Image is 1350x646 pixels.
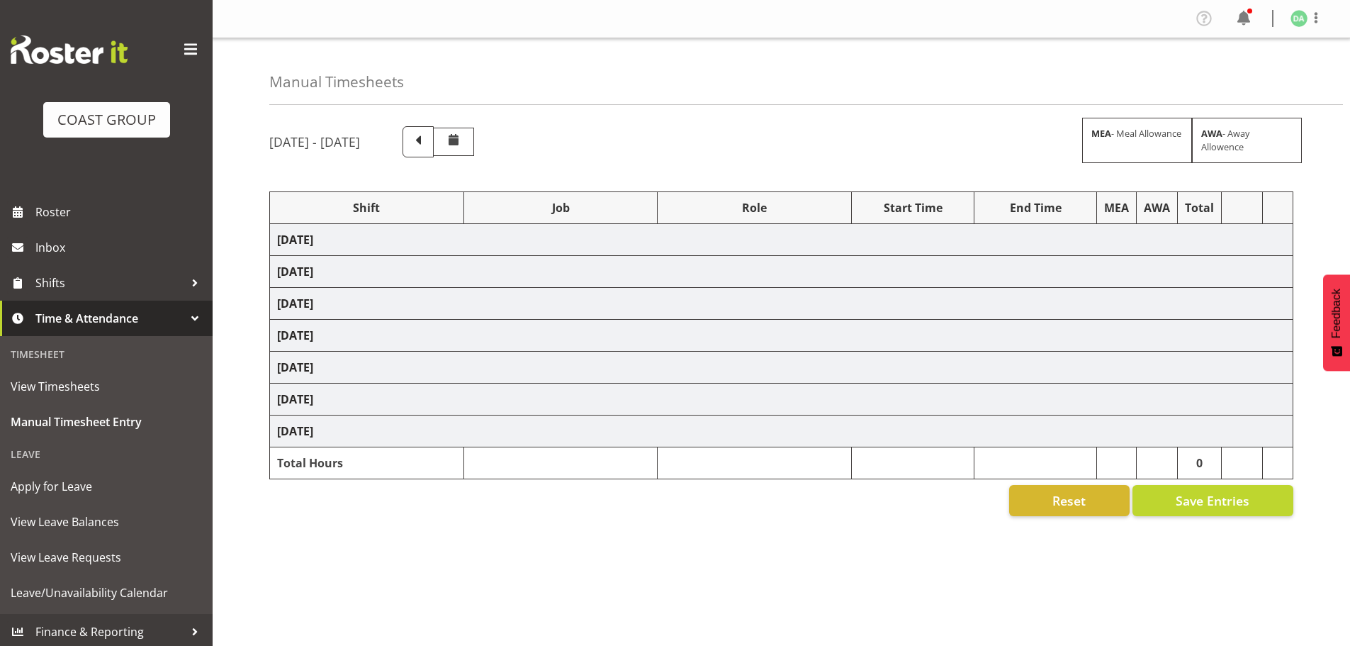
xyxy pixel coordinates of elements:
div: Total [1185,199,1214,216]
div: AWA [1144,199,1170,216]
img: Rosterit website logo [11,35,128,64]
div: - Away Allowence [1192,118,1302,163]
div: End Time [981,199,1089,216]
span: Apply for Leave [11,476,202,497]
span: Roster [35,201,206,223]
td: [DATE] [270,288,1293,320]
a: Leave/Unavailability Calendar [4,575,209,611]
a: View Leave Balances [4,504,209,540]
td: [DATE] [270,384,1293,416]
span: Finance & Reporting [35,621,184,642]
button: Save Entries [1132,485,1293,516]
span: Reset [1052,491,1086,510]
span: Save Entries [1176,491,1249,510]
div: Start Time [859,199,967,216]
div: Role [665,199,844,216]
div: Timesheet [4,340,209,369]
td: 0 [1178,447,1222,479]
span: View Leave Balances [11,511,202,533]
span: Feedback [1330,289,1343,338]
div: Shift [277,199,456,216]
td: Total Hours [270,447,464,479]
h5: [DATE] - [DATE] [269,134,360,150]
div: - Meal Allowance [1082,118,1192,163]
button: Feedback - Show survey [1323,274,1350,371]
td: [DATE] [270,256,1293,288]
h4: Manual Timesheets [269,74,404,90]
span: Shifts [35,272,184,294]
strong: MEA [1091,127,1111,140]
a: View Timesheets [4,369,209,404]
div: MEA [1104,199,1129,216]
td: [DATE] [270,416,1293,447]
span: Time & Attendance [35,308,184,329]
img: daniel-an1132.jpg [1290,10,1307,27]
span: View Timesheets [11,376,202,397]
strong: AWA [1201,127,1222,140]
a: Manual Timesheet Entry [4,404,209,440]
a: Apply for Leave [4,469,209,504]
td: [DATE] [270,224,1293,256]
span: View Leave Requests [11,547,202,568]
span: Inbox [35,237,206,258]
span: Leave/Unavailability Calendar [11,582,202,603]
div: Leave [4,440,209,469]
button: Reset [1009,485,1130,516]
span: Manual Timesheet Entry [11,411,202,433]
td: [DATE] [270,352,1293,384]
a: View Leave Requests [4,540,209,575]
div: COAST GROUP [57,109,156,130]
div: Job [471,199,651,216]
td: [DATE] [270,320,1293,352]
